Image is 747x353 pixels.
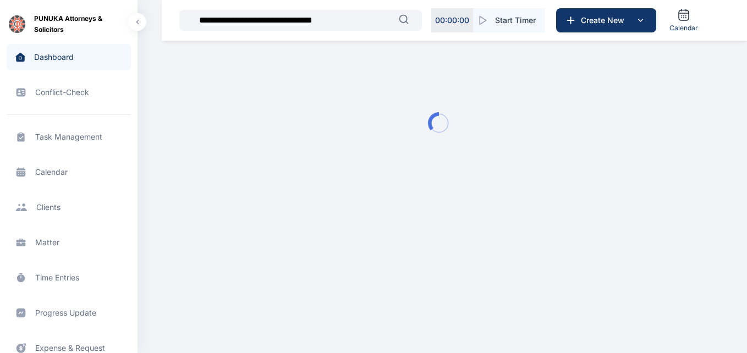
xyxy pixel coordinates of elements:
[7,159,131,185] a: calendar
[7,229,131,256] a: matter
[665,4,702,37] a: Calendar
[7,264,131,291] a: time entries
[556,8,656,32] button: Create New
[576,15,634,26] span: Create New
[7,79,131,106] a: conflict-check
[7,124,131,150] a: task management
[435,15,469,26] p: 00 : 00 : 00
[34,13,129,35] span: PUNUKA Attorneys & Solicitors
[7,300,131,326] a: progress update
[7,44,131,70] a: dashboard
[473,8,545,32] button: Start Timer
[495,15,536,26] span: Start Timer
[7,194,131,220] a: clients
[669,24,698,32] span: Calendar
